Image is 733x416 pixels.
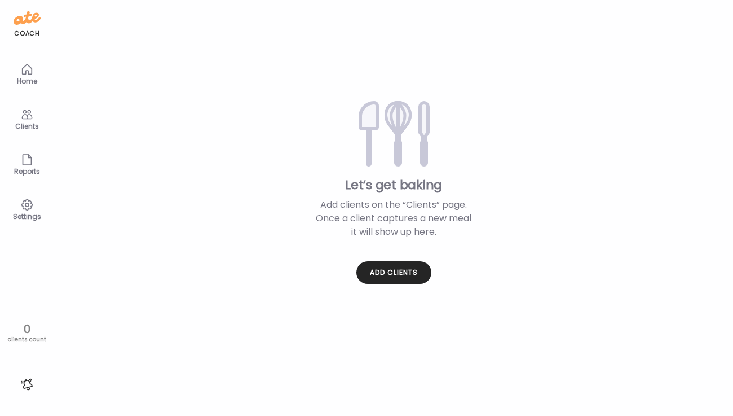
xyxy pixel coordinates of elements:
[7,77,47,85] div: Home
[14,29,39,38] div: coach
[72,177,715,194] div: Let’s get baking
[14,9,41,27] img: ate
[7,168,47,175] div: Reports
[315,198,473,239] div: Add clients on the “Clients” page. Once a client captures a new meal it will show up here.
[7,213,47,220] div: Settings
[4,322,50,336] div: 0
[7,122,47,130] div: Clients
[356,261,431,284] div: Add clients
[4,336,50,344] div: clients count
